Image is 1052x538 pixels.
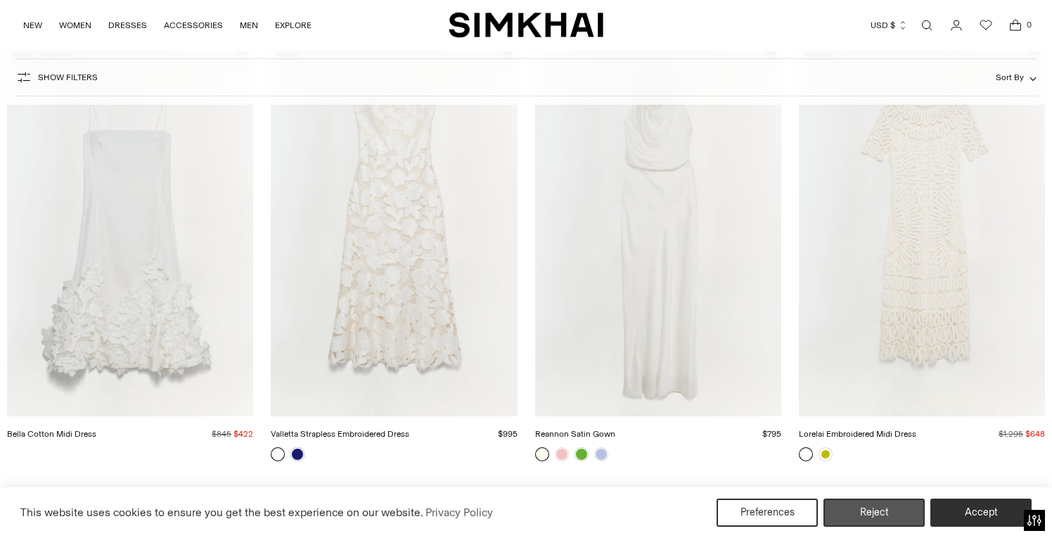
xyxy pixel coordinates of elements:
[1022,18,1035,31] span: 0
[7,429,96,439] a: Bella Cotton Midi Dress
[717,499,818,527] button: Preferences
[240,10,258,41] a: MEN
[930,499,1032,527] button: Accept
[271,429,409,439] a: Valletta Strapless Embroidered Dress
[423,502,495,523] a: Privacy Policy (opens in a new tab)
[449,11,603,39] a: SIMKHAI
[11,485,141,527] iframe: Sign Up via Text for Offers
[799,429,916,439] a: Lorelai Embroidered Midi Dress
[535,429,615,439] a: Reannon Satin Gown
[996,70,1037,85] button: Sort By
[1001,11,1029,39] a: Open cart modal
[59,10,91,41] a: WOMEN
[871,10,908,41] button: USD $
[38,72,98,82] span: Show Filters
[913,11,941,39] a: Open search modal
[108,10,147,41] a: DRESSES
[996,72,1024,82] span: Sort By
[164,10,223,41] a: ACCESSORIES
[972,11,1000,39] a: Wishlist
[942,11,970,39] a: Go to the account page
[23,10,42,41] a: NEW
[20,506,423,519] span: This website uses cookies to ensure you get the best experience on our website.
[275,10,312,41] a: EXPLORE
[823,499,925,527] button: Reject
[15,66,98,89] button: Show Filters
